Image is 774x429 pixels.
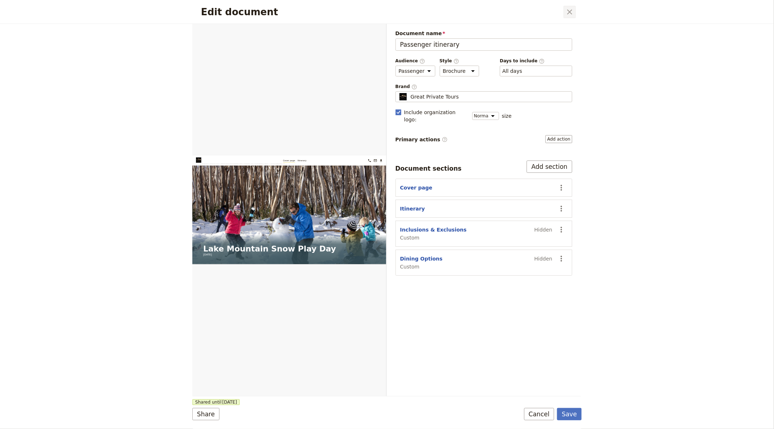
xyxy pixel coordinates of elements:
[502,67,522,75] button: Days to include​Clear input
[400,255,443,262] button: Dining Options
[432,6,444,18] a: bookings@greatprivatetours.com.au
[524,408,555,420] button: Cancel
[539,58,545,63] span: ​
[557,408,582,420] button: Save
[472,112,499,120] select: size
[442,137,448,142] span: ​
[564,6,576,18] button: Close dialog
[419,58,425,63] span: ​
[396,84,573,90] span: Brand
[440,66,479,76] select: Style​
[400,184,432,191] button: Cover page
[400,234,467,241] span: Custom
[399,93,408,100] img: Profile
[453,58,459,63] span: ​
[9,4,72,17] img: Great Private Tours logo
[26,213,344,233] h1: Lake Mountain Snow Play Day
[555,253,568,265] button: Actions
[411,84,417,89] span: ​
[396,136,448,143] span: Primary actions
[396,58,435,64] span: Audience
[396,30,573,37] span: Document name
[217,7,246,17] a: Cover page
[396,164,462,173] div: Document sections
[555,224,568,236] button: Actions
[400,205,425,212] button: Itinerary
[396,38,573,51] input: Document name
[252,7,273,17] a: Itinerary
[201,7,562,17] h2: Edit document
[400,263,443,270] span: Custom
[411,93,459,100] span: Great Private Tours
[500,58,572,64] span: Days to include
[404,109,468,123] span: Include organization logo :
[445,6,458,18] button: Download pdf
[192,408,219,420] button: Share
[555,203,568,215] button: Actions
[555,182,568,194] button: Actions
[527,161,572,173] button: Add section
[396,66,435,76] select: Audience​
[400,226,467,233] button: Inclusions & Exclusions
[534,226,552,233] span: Hidden
[545,135,572,143] button: Primary actions​
[502,112,512,120] span: size
[534,255,552,262] span: Hidden
[222,399,237,405] span: [DATE]
[26,233,47,242] span: [DATE]
[192,399,240,405] span: Shared until
[440,58,479,64] span: Style
[418,6,430,18] a: +61 430 279 438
